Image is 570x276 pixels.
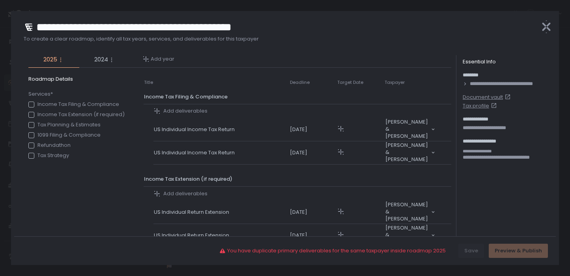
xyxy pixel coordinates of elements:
div: Search for option [385,224,435,246]
div: Search for option [385,201,435,223]
span: US Individual Return Extension [154,209,232,216]
span: 2025 [43,55,57,64]
span: Add deliverables [163,107,207,115]
span: [PERSON_NAME] & [PERSON_NAME] [385,224,430,246]
div: Search for option [385,142,435,164]
span: Income Tax Extension (if required) [144,175,232,183]
span: US Individual Income Tax Return [154,149,238,156]
a: Tax profile [463,102,553,109]
td: [DATE] [290,118,337,141]
span: Add deliverables [163,190,207,197]
span: To create a clear roadmap, identify all tax years, services, and deliverables for this taxpayer [24,35,534,43]
button: Add year [143,56,174,63]
td: [DATE] [290,141,337,165]
input: Search for option [385,163,430,164]
th: Title [144,76,153,90]
td: [DATE] [290,224,337,247]
input: Search for option [385,222,430,223]
span: Roadmap Details [28,76,128,83]
a: Document vault [463,94,553,101]
th: Deadline [290,76,337,90]
div: Essential Info [463,58,553,65]
span: [PERSON_NAME] & [PERSON_NAME] [385,142,430,163]
div: Search for option [385,119,435,141]
th: Taxpayer [384,76,435,90]
span: US Individual Income Tax Return [154,126,238,133]
span: You have duplicate primary deliverables for the same taxpayer inside roadmap 2025 [227,247,446,254]
span: [PERSON_NAME] & [PERSON_NAME] [385,119,430,140]
span: Services* [28,91,125,98]
span: Income Tax Filing & Compliance [144,93,228,100]
span: 2024 [94,55,108,64]
th: Target Date [337,76,384,90]
input: Search for option [385,140,430,141]
span: [PERSON_NAME] & [PERSON_NAME] [385,201,430,222]
span: US Individual Return Extension [154,232,232,239]
td: [DATE] [290,201,337,224]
